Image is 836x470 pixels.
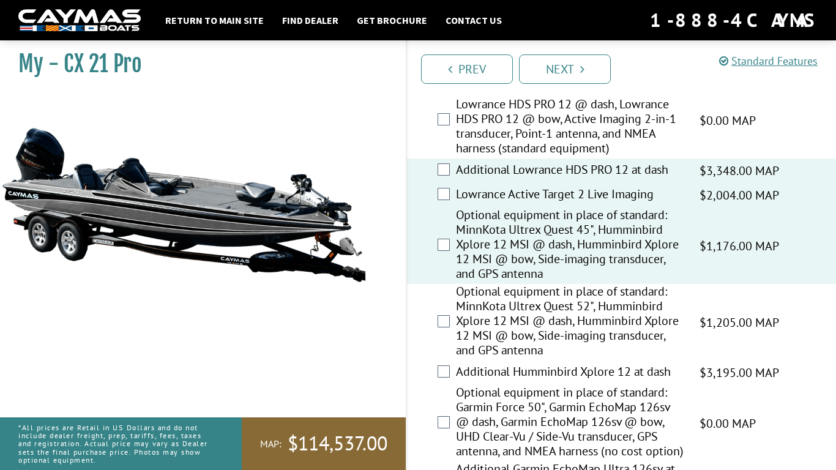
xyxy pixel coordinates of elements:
[719,54,818,68] a: Standard Features
[700,186,779,204] span: $2,004.00 MAP
[260,438,282,450] span: MAP:
[456,364,684,382] label: Additional Humminbird Xplore 12 at dash
[456,162,684,180] label: Additional Lowrance HDS PRO 12 at dash
[700,162,779,180] span: $3,348.00 MAP
[421,54,513,84] a: Prev
[439,12,508,28] a: Contact Us
[456,284,684,360] label: Optional equipment in place of standard: MinnKota Ultrex Quest 52", Humminbird Xplore 12 MSI @ da...
[18,417,214,470] p: *All prices are Retail in US Dollars and do not include dealer freight, prep, tariffs, fees, taxe...
[418,53,836,84] ul: Pagination
[456,187,684,204] label: Lowrance Active Target 2 Live Imaging
[456,207,684,284] label: Optional equipment in place of standard: MinnKota Ultrex Quest 45", Humminbird Xplore 12 MSI @ da...
[288,431,387,457] span: $114,537.00
[456,82,684,159] label: Standard equipment: Lowrance Ghost 47", Lowrance HDS PRO 12 @ dash, Lowrance HDS PRO 12 @ bow, Ac...
[700,414,756,433] span: $0.00 MAP
[700,364,779,382] span: $3,195.00 MAP
[276,12,345,28] a: Find Dealer
[18,50,375,78] h1: My - CX 21 Pro
[650,7,818,34] div: 1-888-4CAYMAS
[519,54,611,84] a: Next
[242,417,406,470] a: MAP:$114,537.00
[351,12,433,28] a: Get Brochure
[159,12,270,28] a: Return to main site
[700,237,779,255] span: $1,176.00 MAP
[456,385,684,461] label: Optional equipment in place of standard: Garmin Force 50", Garmin EchoMap 126sv @ dash, Garmin Ec...
[18,9,141,32] img: white-logo-c9c8dbefe5ff5ceceb0f0178aa75bf4bb51f6bca0971e226c86eb53dfe498488.png
[700,313,779,332] span: $1,205.00 MAP
[700,111,756,130] span: $0.00 MAP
